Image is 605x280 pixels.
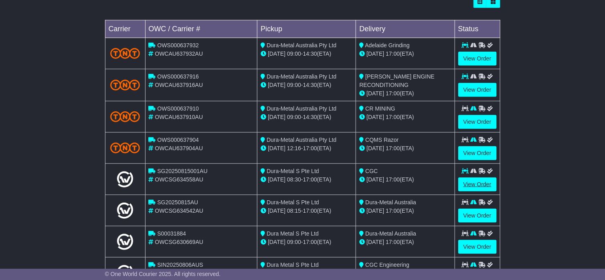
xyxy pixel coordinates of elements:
a: View Order [458,209,497,223]
span: 17:00 [386,90,400,97]
span: 17:00 [303,145,317,151]
span: [DATE] [268,207,285,214]
div: - (ETA) [261,50,352,58]
span: 17:00 [303,176,317,183]
span: 17:00 [386,114,400,120]
span: Dura-Metal Australia Pty Ltd [267,42,336,48]
span: CGC Engineering [365,262,409,268]
span: Dura Metal S Pte Ltd [267,262,319,268]
span: 09:00 [287,82,301,88]
span: [DATE] [268,50,285,57]
span: OWCAU637910AU [155,114,203,120]
div: - (ETA) [261,81,352,89]
span: [DATE] [366,114,384,120]
img: TNT_Domestic.png [110,80,140,91]
span: [DATE] [366,145,384,151]
a: View Order [458,52,497,66]
span: 17:00 [303,207,317,214]
span: OWS000637904 [157,137,199,143]
div: - (ETA) [261,207,352,215]
img: Light [117,171,133,187]
span: Dura-Metal Australia Pty Ltd [267,105,336,112]
span: SIN20250806AUS [157,262,203,268]
td: OWC / Carrier # [145,20,257,38]
span: [DATE] [268,114,285,120]
div: (ETA) [359,113,451,121]
img: Light [117,203,133,219]
span: 17:00 [386,207,400,214]
span: OWCAU637904AU [155,145,203,151]
span: Dura-Metal S Pte Ltd [267,199,319,205]
span: Dura-Metal Australia Pty Ltd [267,137,336,143]
img: Light [117,234,133,250]
a: View Order [458,146,497,160]
span: CGC [365,168,378,174]
td: Status [455,20,500,38]
span: [DATE] [268,145,285,151]
div: - (ETA) [261,144,352,153]
a: View Order [458,177,497,191]
span: 17:00 [386,50,400,57]
span: OWCSG630669AU [155,239,203,245]
div: (ETA) [359,175,451,184]
span: CQMS Razor [365,137,399,143]
span: OWS000637932 [157,42,199,48]
span: 08:30 [287,176,301,183]
span: © One World Courier 2025. All rights reserved. [105,271,221,277]
img: TNT_Domestic.png [110,111,140,122]
span: OWCSG634558AU [155,176,203,183]
span: [DATE] [366,239,384,245]
img: TNT_Domestic.png [110,48,140,59]
span: OWS000637916 [157,73,199,80]
div: (ETA) [359,144,451,153]
span: 17:00 [386,145,400,151]
span: OWCAU637916AU [155,82,203,88]
span: Adelaide Grinding [365,42,410,48]
img: TNT_Domestic.png [110,143,140,153]
div: - (ETA) [261,113,352,121]
div: (ETA) [359,238,451,246]
div: (ETA) [359,50,451,58]
span: S00031884 [157,230,186,237]
span: 17:00 [386,176,400,183]
a: View Order [458,240,497,254]
span: [DATE] [366,90,384,97]
span: Dura Metal S Pte Ltd [267,230,319,237]
span: 12:16 [287,145,301,151]
span: Dura-Metal Australia [365,199,416,205]
span: 14:30 [303,114,317,120]
td: Carrier [105,20,145,38]
span: 09:00 [287,50,301,57]
span: SG20250815AU [157,199,198,205]
div: (ETA) [359,207,451,215]
span: [DATE] [268,176,285,183]
span: 17:00 [386,239,400,245]
span: 09:00 [287,114,301,120]
span: OWCSG634542AU [155,207,203,214]
span: 14:30 [303,50,317,57]
span: 17:00 [303,239,317,245]
span: SG20250815001AU [157,168,207,174]
span: 09:00 [287,239,301,245]
span: [PERSON_NAME] ENGINE RECONDITIONING [359,73,435,88]
span: 08:15 [287,207,301,214]
span: CR MINING [365,105,395,112]
td: Delivery [356,20,455,38]
span: [DATE] [366,50,384,57]
div: - (ETA) [261,238,352,246]
span: [DATE] [366,176,384,183]
span: 14:30 [303,82,317,88]
a: View Order [458,115,497,129]
span: [DATE] [268,82,285,88]
div: (ETA) [359,89,451,98]
a: View Order [458,83,497,97]
span: Dura-Metal Australia [365,230,416,237]
span: [DATE] [268,239,285,245]
span: OWCAU637932AU [155,50,203,57]
span: Dura-Metal Australia Pty Ltd [267,73,336,80]
div: - (ETA) [261,175,352,184]
span: Dura-Metal S Pte Ltd [267,168,319,174]
span: [DATE] [366,207,384,214]
td: Pickup [257,20,356,38]
span: OWS000637910 [157,105,199,112]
